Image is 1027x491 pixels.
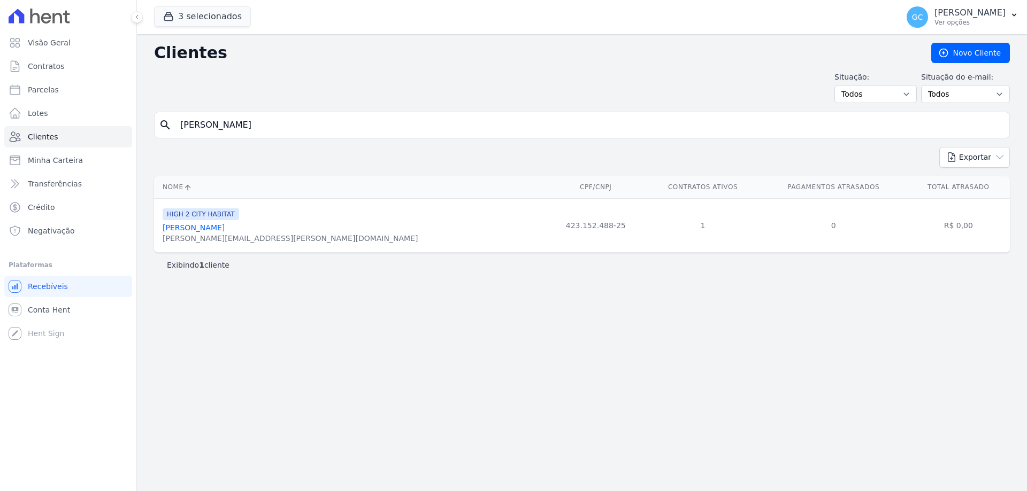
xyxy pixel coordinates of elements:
p: [PERSON_NAME] [934,7,1006,18]
button: 3 selecionados [154,6,251,27]
a: Parcelas [4,79,132,100]
a: Contratos [4,56,132,77]
td: R$ 0,00 [907,198,1010,252]
td: 423.152.488-25 [546,198,646,252]
span: GC [912,13,923,21]
i: search [159,119,172,131]
span: Parcelas [28,84,59,95]
a: Novo Cliente [931,43,1010,63]
a: Transferências [4,173,132,194]
p: Ver opções [934,18,1006,27]
span: Minha Carteira [28,155,83,166]
a: Minha Carteira [4,150,132,171]
span: Transferências [28,178,82,189]
th: Contratos Ativos [646,176,760,198]
button: Exportar [939,147,1010,168]
span: Conta Hent [28,305,70,315]
span: Clientes [28,131,58,142]
td: 0 [760,198,907,252]
p: Exibindo cliente [167,260,229,270]
th: CPF/CNPJ [546,176,646,198]
th: Nome [154,176,546,198]
label: Situação do e-mail: [921,72,1010,83]
a: Conta Hent [4,299,132,321]
label: Situação: [834,72,917,83]
td: 1 [646,198,760,252]
span: Negativação [28,225,75,236]
a: Visão Geral [4,32,132,53]
a: Lotes [4,103,132,124]
button: GC [PERSON_NAME] Ver opções [898,2,1027,32]
span: Crédito [28,202,55,213]
span: Contratos [28,61,64,72]
span: Recebíveis [28,281,68,292]
div: Plataformas [9,259,128,271]
a: Negativação [4,220,132,241]
h2: Clientes [154,43,914,63]
span: HIGH 2 CITY HABITAT [163,208,239,220]
div: [PERSON_NAME][EMAIL_ADDRESS][PERSON_NAME][DOMAIN_NAME] [163,233,418,244]
th: Total Atrasado [907,176,1010,198]
a: [PERSON_NAME] [163,223,225,232]
a: Crédito [4,197,132,218]
a: Clientes [4,126,132,147]
span: Visão Geral [28,37,71,48]
th: Pagamentos Atrasados [760,176,907,198]
input: Buscar por nome, CPF ou e-mail [174,114,1005,136]
b: 1 [199,261,204,269]
a: Recebíveis [4,276,132,297]
span: Lotes [28,108,48,119]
